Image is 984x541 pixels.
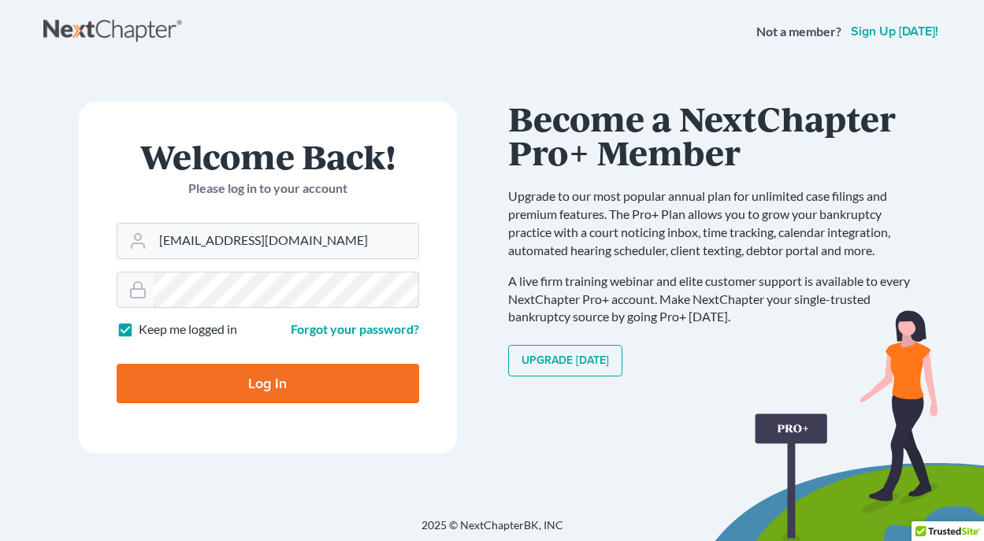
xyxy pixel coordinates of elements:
p: A live firm training webinar and elite customer support is available to every NextChapter Pro+ ac... [508,272,926,327]
a: Forgot your password? [291,321,419,336]
a: Sign up [DATE]! [848,25,941,38]
strong: Not a member? [756,23,841,41]
a: Upgrade [DATE] [508,345,622,376]
input: Email Address [153,224,418,258]
h1: Welcome Back! [117,139,419,173]
h1: Become a NextChapter Pro+ Member [508,102,926,169]
p: Upgrade to our most popular annual plan for unlimited case filings and premium features. The Pro+... [508,187,926,259]
p: Please log in to your account [117,180,419,198]
label: Keep me logged in [139,321,237,339]
input: Log In [117,364,419,403]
